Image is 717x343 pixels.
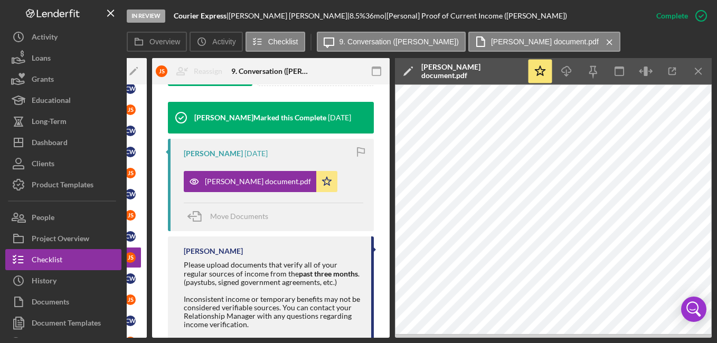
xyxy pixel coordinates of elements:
[5,270,121,291] button: History
[125,294,136,305] div: J S
[5,47,121,69] button: Loans
[5,228,121,249] button: Project Overview
[5,111,121,132] button: Long-Term
[246,32,305,52] button: Checklist
[5,174,121,195] button: Product Templates
[125,83,136,94] div: C W
[125,231,136,242] div: C W
[210,212,268,221] span: Move Documents
[190,32,242,52] button: Activity
[384,12,567,20] div: | [Personal] Proof of Current Income ([PERSON_NAME])
[32,228,89,252] div: Project Overview
[244,149,268,158] time: 2025-07-01 20:51
[32,47,51,71] div: Loans
[5,153,121,174] button: Clients
[5,207,121,228] button: People
[156,65,167,77] div: J S
[125,147,136,157] div: C W
[365,12,384,20] div: 36 mo
[125,210,136,221] div: J S
[194,113,326,122] div: [PERSON_NAME] Marked this Complete
[125,168,136,178] div: J S
[656,5,688,26] div: Complete
[32,207,54,231] div: People
[125,316,136,326] div: C W
[299,269,358,278] strong: past three months
[32,270,56,294] div: History
[32,26,58,50] div: Activity
[350,12,365,20] div: 8.5 %
[184,261,361,286] div: Please upload documents that verify all of your regular sources of income from the . (paystubs, s...
[174,11,227,20] b: Courier Express
[5,69,121,90] button: Grants
[231,67,310,75] div: 9. Conversation ([PERSON_NAME])
[32,153,54,177] div: Clients
[32,312,101,336] div: Document Templates
[184,149,243,158] div: [PERSON_NAME]
[125,126,136,136] div: C W
[125,104,136,115] div: J S
[5,26,121,47] button: Activity
[229,12,350,20] div: [PERSON_NAME] [PERSON_NAME] |
[150,61,233,82] button: JSReassign
[317,32,466,52] button: 9. Conversation ([PERSON_NAME])
[5,312,121,334] button: Document Templates
[174,12,229,20] div: |
[32,69,54,92] div: Grants
[127,9,165,23] div: In Review
[268,37,298,46] label: Checklist
[149,37,180,46] label: Overview
[184,171,337,192] button: [PERSON_NAME] document.pdf
[32,132,68,156] div: Dashboard
[5,90,121,111] button: Educational
[468,32,620,52] button: [PERSON_NAME] document.pdf
[125,189,136,199] div: C W
[5,249,121,270] button: Checklist
[5,291,121,312] button: Documents
[328,113,351,122] time: 2025-07-01 20:51
[32,291,69,315] div: Documents
[184,295,361,329] div: Inconsistent income or temporary benefits may not be considered verifiable sources. You can conta...
[125,252,136,263] div: J S
[5,132,121,153] button: Dashboard
[491,37,599,46] label: [PERSON_NAME] document.pdf
[184,203,279,230] button: Move Documents
[127,32,187,52] button: Overview
[184,247,243,255] div: [PERSON_NAME]
[32,90,71,113] div: Educational
[681,297,706,322] div: Open Intercom Messenger
[421,63,522,80] div: [PERSON_NAME] document.pdf
[194,61,222,82] div: Reassign
[339,37,459,46] label: 9. Conversation ([PERSON_NAME])
[32,249,62,273] div: Checklist
[205,177,311,186] div: [PERSON_NAME] document.pdf
[125,273,136,284] div: C W
[32,111,67,135] div: Long-Term
[646,5,712,26] button: Complete
[32,174,93,198] div: Product Templates
[212,37,235,46] label: Activity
